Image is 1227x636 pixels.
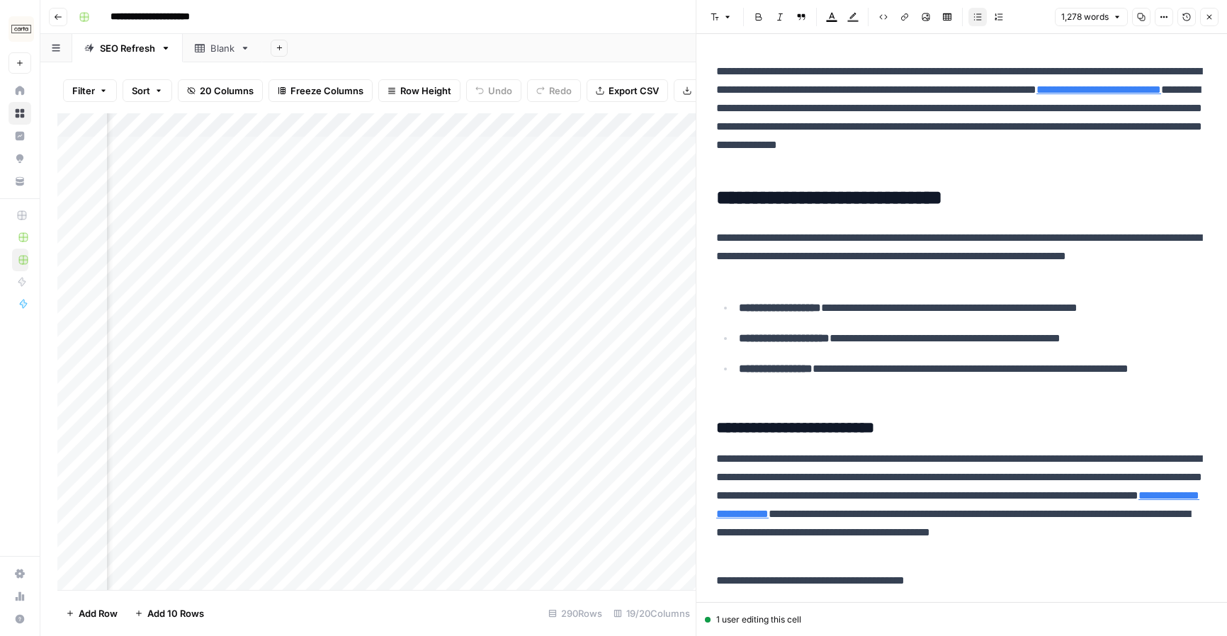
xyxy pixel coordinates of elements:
[9,102,31,125] a: Browse
[79,606,118,620] span: Add Row
[72,84,95,98] span: Filter
[9,562,31,585] a: Settings
[9,16,34,42] img: Carta Logo
[9,585,31,608] a: Usage
[378,79,460,102] button: Row Height
[9,11,31,47] button: Workspace: Carta
[608,602,696,625] div: 19/20 Columns
[609,84,659,98] span: Export CSV
[147,606,204,620] span: Add 10 Rows
[705,613,1218,626] div: 1 user editing this cell
[1061,11,1109,23] span: 1,278 words
[9,79,31,102] a: Home
[9,125,31,147] a: Insights
[132,84,150,98] span: Sort
[63,79,117,102] button: Filter
[123,79,172,102] button: Sort
[527,79,581,102] button: Redo
[200,84,254,98] span: 20 Columns
[100,41,155,55] div: SEO Refresh
[268,79,373,102] button: Freeze Columns
[72,34,183,62] a: SEO Refresh
[549,84,572,98] span: Redo
[9,608,31,630] button: Help + Support
[57,602,126,625] button: Add Row
[400,84,451,98] span: Row Height
[9,170,31,193] a: Your Data
[210,41,234,55] div: Blank
[183,34,262,62] a: Blank
[9,147,31,170] a: Opportunities
[466,79,521,102] button: Undo
[290,84,363,98] span: Freeze Columns
[488,84,512,98] span: Undo
[126,602,213,625] button: Add 10 Rows
[587,79,668,102] button: Export CSV
[543,602,608,625] div: 290 Rows
[1055,8,1128,26] button: 1,278 words
[178,79,263,102] button: 20 Columns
